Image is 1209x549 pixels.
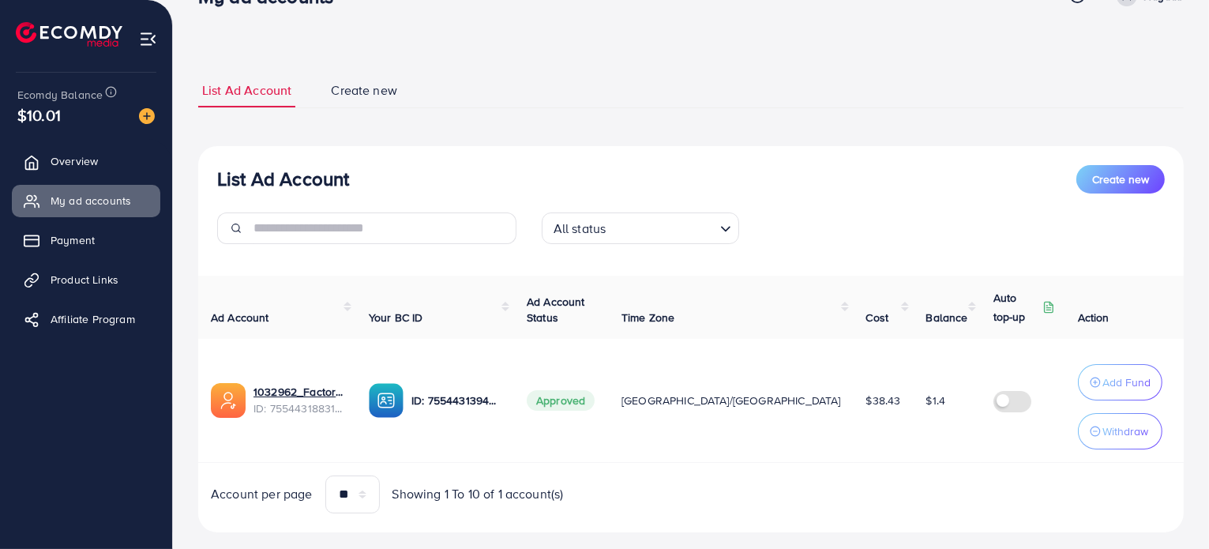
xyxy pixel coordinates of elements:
p: Add Fund [1102,373,1151,392]
input: Search for option [610,214,713,240]
span: Showing 1 To 10 of 1 account(s) [392,485,564,503]
span: Product Links [51,272,118,288]
a: Overview [12,145,160,177]
a: Affiliate Program [12,303,160,335]
span: $38.43 [866,393,901,408]
img: ic-ba-acc.ded83a64.svg [369,383,404,418]
span: Action [1078,310,1110,325]
span: Create new [331,81,397,100]
div: Search for option [542,212,739,244]
span: List Ad Account [202,81,291,100]
a: My ad accounts [12,185,160,216]
span: My ad accounts [51,193,131,209]
a: Product Links [12,264,160,295]
span: [GEOGRAPHIC_DATA]/[GEOGRAPHIC_DATA] [621,393,841,408]
a: Payment [12,224,160,256]
img: menu [139,30,157,48]
button: Create new [1076,165,1165,194]
span: Time Zone [621,310,674,325]
p: Auto top-up [993,288,1039,326]
button: Withdraw [1078,413,1162,449]
button: Add Fund [1078,364,1162,400]
p: ID: 7554431394802630664 [411,391,501,410]
span: Ad Account Status [527,294,585,325]
span: Cost [866,310,889,325]
span: Ad Account [211,310,269,325]
span: $1.4 [926,393,946,408]
img: logo [16,22,122,47]
span: ID: 7554431883199725575 [253,400,344,416]
span: Payment [51,232,95,248]
img: image [139,108,155,124]
h3: List Ad Account [217,167,349,190]
iframe: Chat [1142,478,1197,537]
span: All status [550,217,610,240]
p: Withdraw [1102,422,1148,441]
span: $10.01 [17,103,61,126]
div: <span class='underline'>1032962_Factory App_1758903417732</span></br>7554431883199725575 [253,384,344,416]
span: Your BC ID [369,310,423,325]
span: Ecomdy Balance [17,87,103,103]
span: Create new [1092,171,1149,187]
img: ic-ads-acc.e4c84228.svg [211,383,246,418]
span: Account per page [211,485,313,503]
span: Affiliate Program [51,311,135,327]
span: Approved [527,390,595,411]
span: Balance [926,310,968,325]
a: 1032962_Factory App_1758903417732 [253,384,344,400]
span: Overview [51,153,98,169]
